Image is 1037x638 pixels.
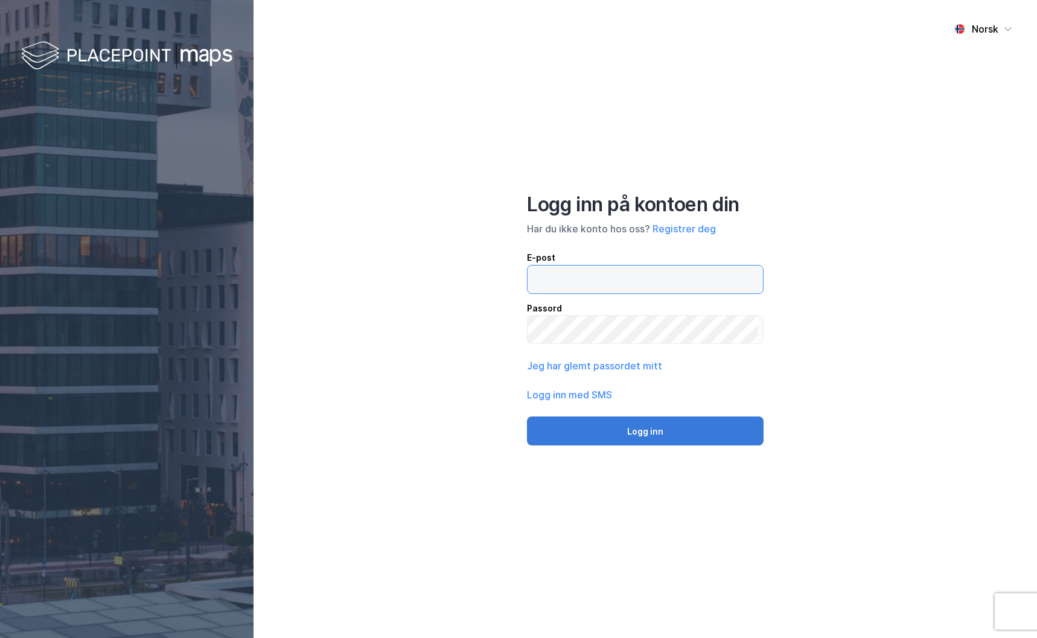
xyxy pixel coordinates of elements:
[527,388,612,402] button: Logg inn med SMS
[972,22,998,36] div: Norsk
[527,301,764,316] div: Passord
[21,39,232,74] img: logo-white.f07954bde2210d2a523dddb988cd2aa7.svg
[977,580,1037,638] iframe: Chat Widget
[653,222,716,236] button: Registrer deg
[527,416,764,445] button: Logg inn
[527,222,764,236] div: Har du ikke konto hos oss?
[527,250,764,265] div: E-post
[527,193,764,217] div: Logg inn på kontoen din
[527,359,662,373] button: Jeg har glemt passordet mitt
